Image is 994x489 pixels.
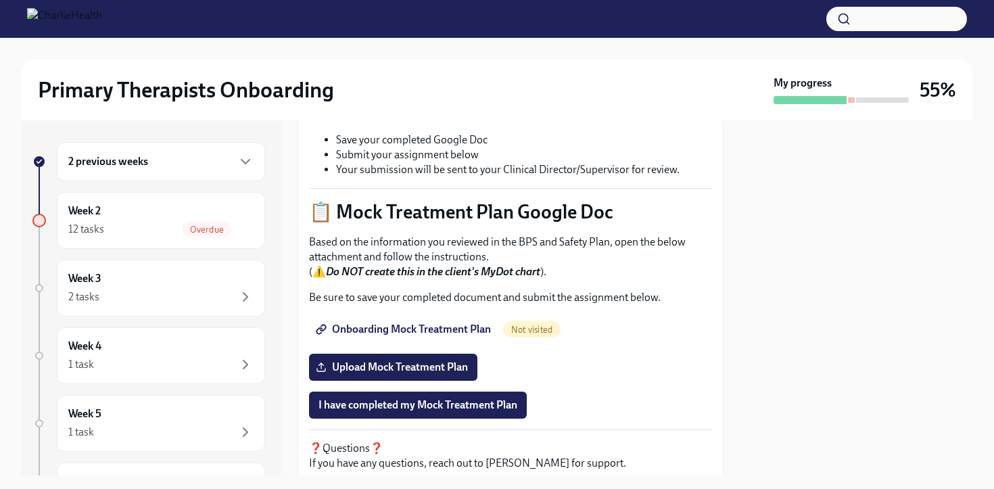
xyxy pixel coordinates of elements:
h3: 55% [920,78,956,102]
h6: 2 previous weeks [68,154,148,169]
li: Your submission will be sent to your Clinical Director/Supervisor for review. [336,162,712,177]
strong: Do NOT create this in the client's MyDot chart [326,265,540,278]
p: Based on the information you reviewed in the BPS and Safety Plan, open the below attachment and f... [309,235,712,279]
a: Week 32 tasks [32,260,265,317]
img: CharlieHealth [27,8,102,30]
a: Week 212 tasksOverdue [32,192,265,249]
a: Week 51 task [32,395,265,452]
span: Overdue [182,225,232,235]
span: Not visited [503,325,561,335]
h6: Week 5 [68,406,101,421]
strong: My progress [774,76,832,91]
li: Save your completed Google Doc [336,133,712,147]
div: 12 tasks [68,222,104,237]
button: I have completed my Mock Treatment Plan [309,392,527,419]
p: 📋 Mock Treatment Plan Google Doc [309,200,712,224]
div: 1 task [68,357,94,372]
p: ❓Questions❓ If you have any questions, reach out to [PERSON_NAME] for support. [309,441,712,471]
a: Week 41 task [32,327,265,384]
h6: Week 6 [68,474,101,489]
p: Be sure to save your completed document and submit the assignment below. [309,290,712,305]
a: Onboarding Mock Treatment Plan [309,316,500,343]
div: 1 task [68,425,94,440]
h6: Week 3 [68,271,101,286]
h2: Primary Therapists Onboarding [38,76,334,103]
h6: Week 4 [68,339,101,354]
h6: Week 2 [68,204,101,218]
span: Upload Mock Treatment Plan [318,360,468,374]
div: 2 previous weeks [57,142,265,181]
label: Upload Mock Treatment Plan [309,354,477,381]
div: 2 tasks [68,289,99,304]
li: Submit your assignment below [336,147,712,162]
span: I have completed my Mock Treatment Plan [318,398,517,412]
span: Onboarding Mock Treatment Plan [318,323,491,336]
